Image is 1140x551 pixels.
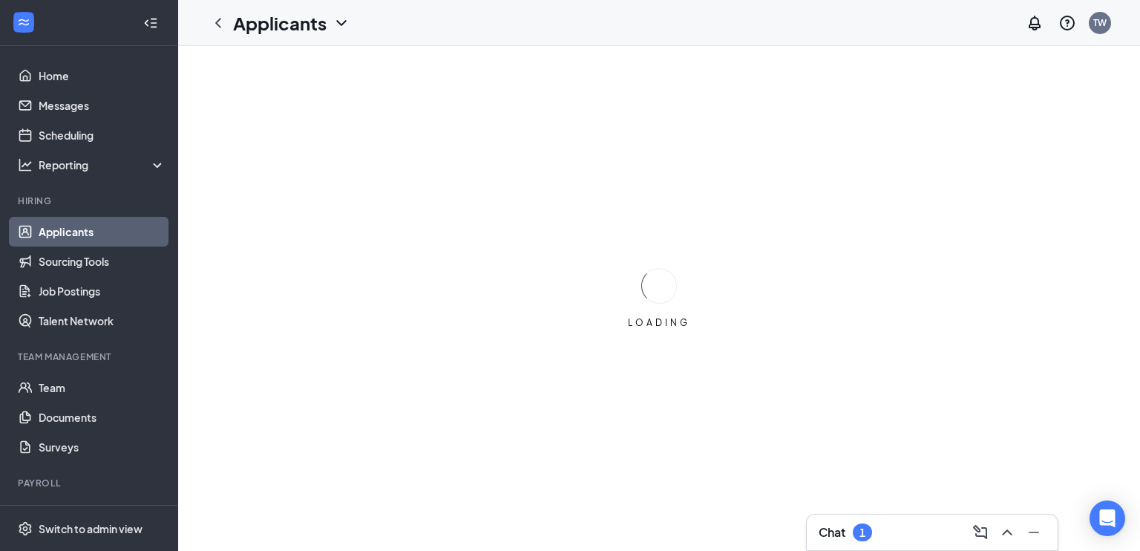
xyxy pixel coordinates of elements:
[39,157,166,172] div: Reporting
[16,15,31,30] svg: WorkstreamLogo
[969,521,992,544] button: ComposeMessage
[972,524,989,541] svg: ComposeMessage
[39,120,166,150] a: Scheduling
[39,61,166,91] a: Home
[998,524,1016,541] svg: ChevronUp
[1022,521,1046,544] button: Minimize
[39,217,166,247] a: Applicants
[233,10,327,36] h1: Applicants
[1058,14,1076,32] svg: QuestionInfo
[1093,16,1107,29] div: TW
[209,14,227,32] svg: ChevronLeft
[39,306,166,336] a: Talent Network
[332,14,350,32] svg: ChevronDown
[1026,14,1044,32] svg: Notifications
[39,373,166,402] a: Team
[819,524,845,541] h3: Chat
[39,91,166,120] a: Messages
[995,521,1019,544] button: ChevronUp
[39,521,142,536] div: Switch to admin view
[859,526,865,539] div: 1
[39,276,166,306] a: Job Postings
[39,247,166,276] a: Sourcing Tools
[18,521,33,536] svg: Settings
[18,195,163,207] div: Hiring
[18,477,163,489] div: Payroll
[143,16,158,30] svg: Collapse
[18,351,163,363] div: Team Management
[18,157,33,172] svg: Analysis
[622,316,696,329] div: LOADING
[39,402,166,432] a: Documents
[1025,524,1043,541] svg: Minimize
[39,432,166,462] a: Surveys
[39,499,166,529] a: PayrollCrown
[1090,501,1125,536] div: Open Intercom Messenger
